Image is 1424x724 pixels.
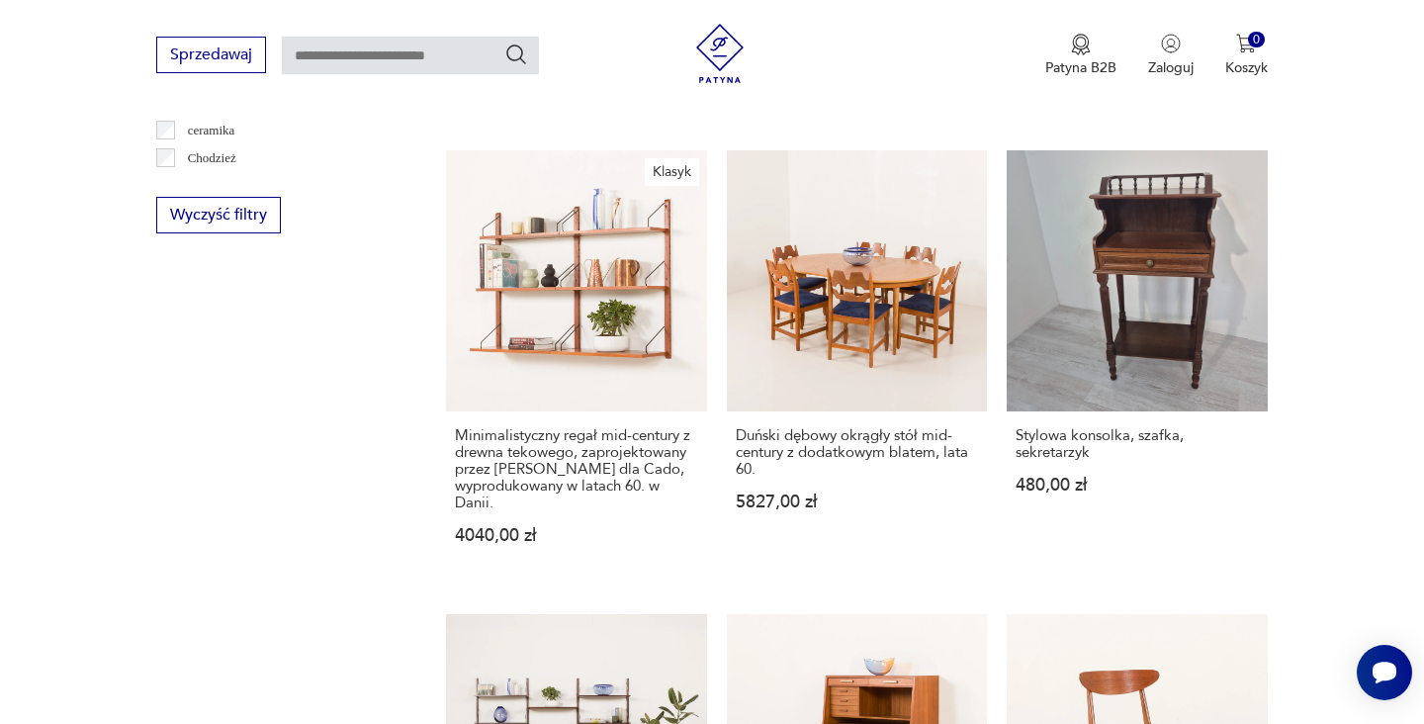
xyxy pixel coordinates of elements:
[690,24,750,83] img: Patyna - sklep z meblami i dekoracjami vintage
[156,197,281,233] button: Wyczyść filtry
[188,175,235,197] p: Ćmielów
[504,43,528,66] button: Szukaj
[736,427,978,478] h3: Duński dębowy okrągły stół mid-century z dodatkowym blatem, lata 60.
[1071,34,1091,55] img: Ikona medalu
[156,49,266,63] a: Sprzedawaj
[455,427,697,511] h3: Minimalistyczny regał mid-century z drewna tekowego, zaprojektowany przez [PERSON_NAME] dla Cado,...
[1016,477,1258,494] p: 480,00 zł
[1236,34,1256,53] img: Ikona koszyka
[727,150,987,582] a: Duński dębowy okrągły stół mid-century z dodatkowym blatem, lata 60.Duński dębowy okrągły stół mi...
[1225,34,1268,77] button: 0Koszyk
[736,494,978,510] p: 5827,00 zł
[1161,34,1181,53] img: Ikonka użytkownika
[455,527,697,544] p: 4040,00 zł
[1045,34,1116,77] button: Patyna B2B
[1248,32,1265,48] div: 0
[1148,34,1194,77] button: Zaloguj
[1007,150,1267,582] a: Stylowa konsolka, szafka, sekretarzykStylowa konsolka, szafka, sekretarzyk480,00 zł
[188,147,236,169] p: Chodzież
[1045,34,1116,77] a: Ikona medaluPatyna B2B
[156,37,266,73] button: Sprzedawaj
[1045,58,1116,77] p: Patyna B2B
[188,120,235,141] p: ceramika
[1016,427,1258,461] h3: Stylowa konsolka, szafka, sekretarzyk
[446,150,706,582] a: KlasykMinimalistyczny regał mid-century z drewna tekowego, zaprojektowany przez Poula Cadoviusa d...
[1148,58,1194,77] p: Zaloguj
[1225,58,1268,77] p: Koszyk
[1357,645,1412,700] iframe: Smartsupp widget button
